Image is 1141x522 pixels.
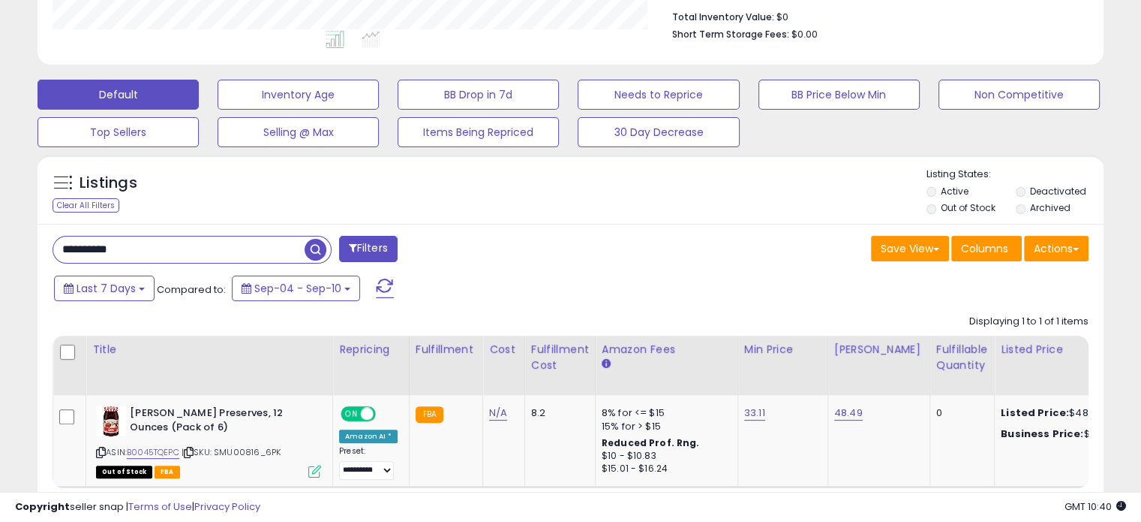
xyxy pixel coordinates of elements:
[602,420,726,433] div: 15% for > $15
[416,406,443,423] small: FBA
[398,117,559,147] button: Items Being Repriced
[157,282,226,297] span: Compared to:
[54,276,155,301] button: Last 7 Days
[672,11,774,23] b: Total Inventory Value:
[92,342,326,358] div: Title
[38,117,199,147] button: Top Sellers
[602,358,611,371] small: Amazon Fees.
[218,80,379,110] button: Inventory Age
[936,342,988,373] div: Fulfillable Quantity
[127,446,179,459] a: B0045TQEPC
[254,281,341,296] span: Sep-04 - Sep-10
[578,117,739,147] button: 30 Day Decrease
[941,185,968,198] label: Active
[194,499,260,514] a: Privacy Policy
[339,430,398,443] div: Amazon AI *
[130,406,312,438] b: [PERSON_NAME] Preserves, 12 Ounces (Pack of 6)
[1001,427,1083,441] b: Business Price:
[339,446,398,480] div: Preset:
[531,406,584,420] div: 8.2
[15,499,70,514] strong: Copyright
[578,80,739,110] button: Needs to Reprice
[53,198,119,213] div: Clear All Filters
[602,406,726,420] div: 8% for <= $15
[961,241,1008,256] span: Columns
[672,28,789,41] b: Short Term Storage Fees:
[531,342,589,373] div: Fulfillment Cost
[834,406,863,421] a: 48.49
[791,27,818,41] span: $0.00
[602,450,726,463] div: $10 - $10.83
[1024,236,1088,261] button: Actions
[1001,406,1069,420] b: Listed Price:
[77,281,136,296] span: Last 7 Days
[602,436,700,449] b: Reduced Prof. Rng.
[489,342,518,358] div: Cost
[834,342,923,358] div: [PERSON_NAME]
[96,406,126,436] img: 41RApxF4MEL._SL40_.jpg
[182,446,281,458] span: | SKU: SMU00816_6PK
[602,342,731,358] div: Amazon Fees
[941,201,995,214] label: Out of Stock
[1064,499,1126,514] span: 2025-09-18 10:40 GMT
[155,466,180,478] span: FBA
[38,80,199,110] button: Default
[489,406,507,421] a: N/A
[744,406,765,421] a: 33.11
[672,7,1077,25] li: $0
[951,236,1022,261] button: Columns
[128,499,192,514] a: Terms of Use
[938,80,1100,110] button: Non Competitive
[926,167,1103,182] p: Listing States:
[1001,427,1125,441] div: $48.48
[232,276,360,301] button: Sep-04 - Sep-10
[342,408,361,421] span: ON
[1001,342,1130,358] div: Listed Price
[374,408,398,421] span: OFF
[936,406,983,420] div: 0
[416,342,476,358] div: Fulfillment
[871,236,949,261] button: Save View
[218,117,379,147] button: Selling @ Max
[339,236,398,262] button: Filters
[15,500,260,514] div: seller snap | |
[1029,201,1070,214] label: Archived
[1001,406,1125,420] div: $48.49
[96,466,152,478] span: All listings that are currently out of stock and unavailable for purchase on Amazon
[398,80,559,110] button: BB Drop in 7d
[969,315,1088,329] div: Displaying 1 to 1 of 1 items
[602,463,726,475] div: $15.01 - $16.24
[339,342,403,358] div: Repricing
[80,173,137,194] h5: Listings
[744,342,821,358] div: Min Price
[96,406,321,476] div: ASIN:
[758,80,920,110] button: BB Price Below Min
[1029,185,1085,198] label: Deactivated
